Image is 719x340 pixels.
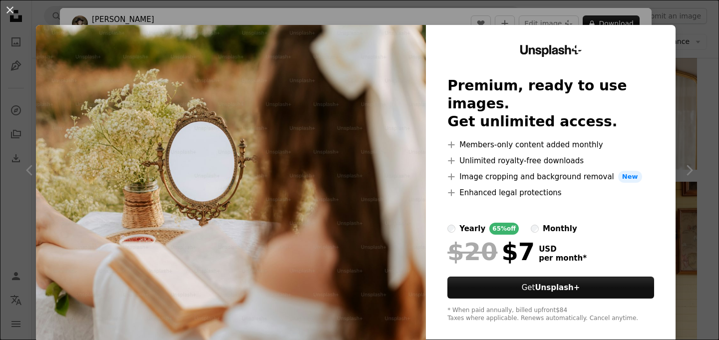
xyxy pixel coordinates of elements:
[447,307,654,323] div: * When paid annually, billed upfront $84 Taxes where applicable. Renews automatically. Cancel any...
[447,171,654,183] li: Image cropping and background removal
[543,223,577,235] div: monthly
[447,239,497,265] span: $20
[535,283,580,292] strong: Unsplash+
[447,277,654,299] button: GetUnsplash+
[489,223,519,235] div: 65% off
[447,155,654,167] li: Unlimited royalty-free downloads
[447,77,654,131] h2: Premium, ready to use images. Get unlimited access.
[539,254,587,263] span: per month *
[531,225,539,233] input: monthly
[618,171,642,183] span: New
[447,187,654,199] li: Enhanced legal protections
[539,245,587,254] span: USD
[459,223,485,235] div: yearly
[447,225,455,233] input: yearly65%off
[447,239,535,265] div: $7
[447,139,654,151] li: Members-only content added monthly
